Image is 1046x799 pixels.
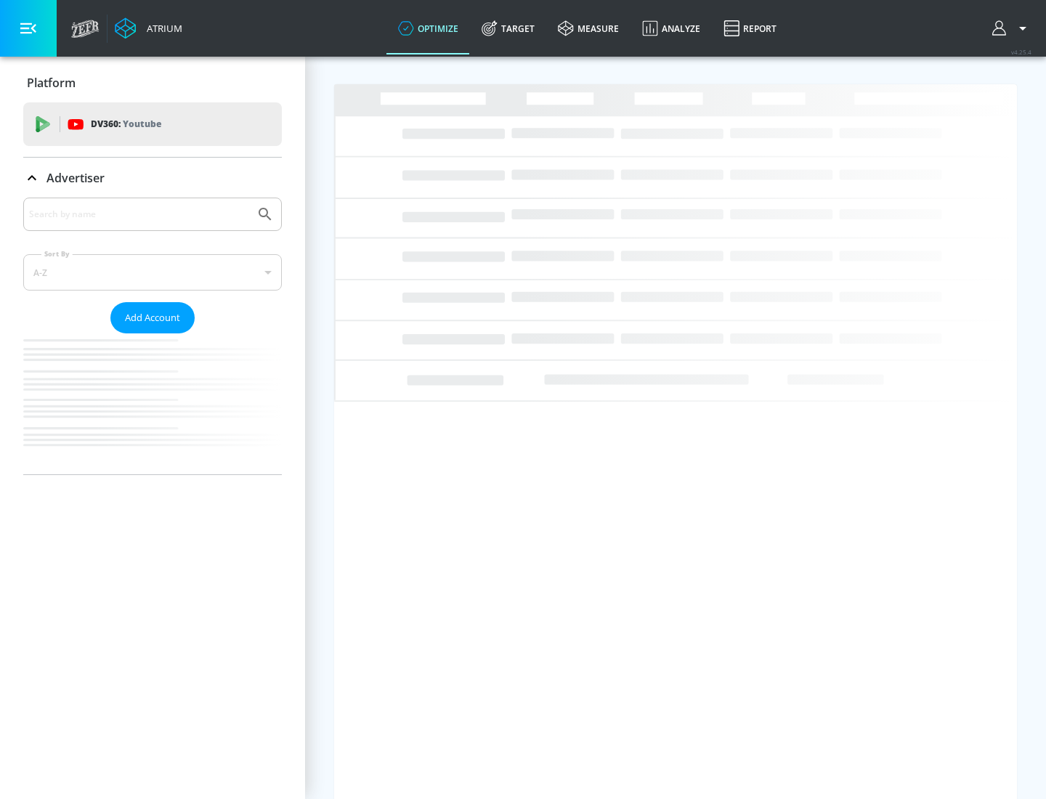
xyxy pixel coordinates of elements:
[23,62,282,103] div: Platform
[27,75,76,91] p: Platform
[712,2,788,54] a: Report
[23,254,282,291] div: A-Z
[91,116,161,132] p: DV360:
[1011,48,1031,56] span: v 4.25.4
[23,158,282,198] div: Advertiser
[115,17,182,39] a: Atrium
[23,198,282,474] div: Advertiser
[46,170,105,186] p: Advertiser
[41,249,73,259] label: Sort By
[23,333,282,474] nav: list of Advertiser
[546,2,631,54] a: measure
[141,22,182,35] div: Atrium
[110,302,195,333] button: Add Account
[631,2,712,54] a: Analyze
[470,2,546,54] a: Target
[123,116,161,131] p: Youtube
[386,2,470,54] a: optimize
[29,205,249,224] input: Search by name
[23,102,282,146] div: DV360: Youtube
[125,309,180,326] span: Add Account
